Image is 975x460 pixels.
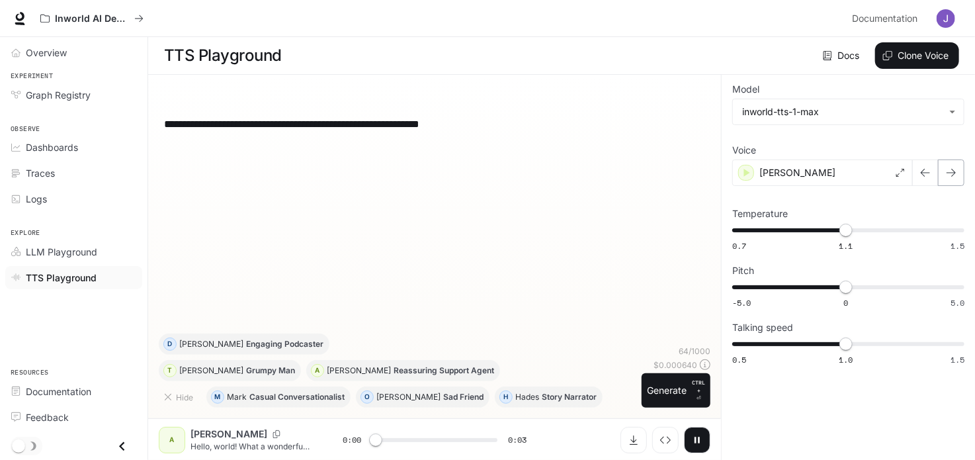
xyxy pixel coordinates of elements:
p: [PERSON_NAME] [179,367,243,375]
div: A [312,360,323,381]
p: Reassuring Support Agent [394,367,494,375]
p: Mark [227,393,247,401]
div: M [212,387,224,408]
span: 0.7 [732,240,746,252]
button: T[PERSON_NAME]Grumpy Man [159,360,301,381]
span: Graph Registry [26,88,91,102]
div: inworld-tts-1-max [742,105,943,118]
p: Casual Conversationalist [249,393,345,401]
button: O[PERSON_NAME]Sad Friend [356,387,489,408]
a: LLM Playground [5,240,142,263]
button: D[PERSON_NAME]Engaging Podcaster [159,334,329,355]
p: Hades [515,393,539,401]
button: A[PERSON_NAME]Reassuring Support Agent [306,360,500,381]
p: 64 / 1000 [679,345,710,357]
span: 0.5 [732,354,746,365]
button: GenerateCTRL +⏎ [642,373,710,408]
a: Feedback [5,406,142,429]
a: Logs [5,187,142,210]
span: LLM Playground [26,245,97,259]
button: Close drawer [107,433,137,460]
p: ⏎ [692,379,705,402]
p: CTRL + [692,379,705,394]
button: Hide [159,387,201,408]
div: H [500,387,512,408]
p: Voice [732,146,756,155]
span: -5.0 [732,297,751,308]
span: Logs [26,192,47,206]
a: Docs [820,42,865,69]
p: Grumpy Man [246,367,295,375]
div: inworld-tts-1-max [733,99,964,124]
button: MMarkCasual Conversationalist [206,387,351,408]
span: 1.1 [839,240,853,252]
a: Overview [5,41,142,64]
p: Talking speed [732,323,793,332]
div: T [164,360,176,381]
p: Story Narrator [542,393,597,401]
p: Model [732,85,759,94]
span: Dashboards [26,140,78,154]
p: [PERSON_NAME] [191,428,267,441]
a: Dashboards [5,136,142,159]
a: Graph Registry [5,83,142,107]
div: O [361,387,373,408]
button: Clone Voice [875,42,959,69]
span: 1.5 [951,354,964,365]
a: Documentation [5,380,142,403]
span: Documentation [852,11,917,27]
a: Documentation [847,5,927,32]
p: [PERSON_NAME] [376,393,441,401]
a: Traces [5,161,142,185]
span: Overview [26,46,67,60]
span: Feedback [26,410,69,424]
button: User avatar [933,5,959,32]
span: 1.0 [839,354,853,365]
button: Copy Voice ID [267,430,286,438]
button: Download audio [620,427,647,453]
span: Documentation [26,385,91,398]
p: [PERSON_NAME] [327,367,391,375]
button: Inspect [652,427,679,453]
img: User avatar [937,9,955,28]
p: Hello, world! What a wonderful day to be a text-to-speech model! [191,441,311,452]
span: Traces [26,166,55,180]
h1: TTS Playground [164,42,282,69]
span: TTS Playground [26,271,97,285]
p: Temperature [732,209,788,218]
span: 0:00 [343,434,361,447]
div: A [161,430,183,451]
p: $ 0.000640 [654,359,697,371]
p: Sad Friend [443,393,484,401]
span: 0 [843,297,848,308]
a: TTS Playground [5,266,142,289]
span: 0:03 [508,434,527,447]
button: All workspaces [34,5,149,32]
p: Pitch [732,266,754,275]
div: D [164,334,176,355]
span: 1.5 [951,240,964,252]
p: [PERSON_NAME] [759,166,835,179]
span: 5.0 [951,297,964,308]
span: Dark mode toggle [12,438,25,453]
p: Engaging Podcaster [246,340,323,348]
p: [PERSON_NAME] [179,340,243,348]
p: Inworld AI Demos [55,13,129,24]
button: HHadesStory Narrator [495,387,603,408]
